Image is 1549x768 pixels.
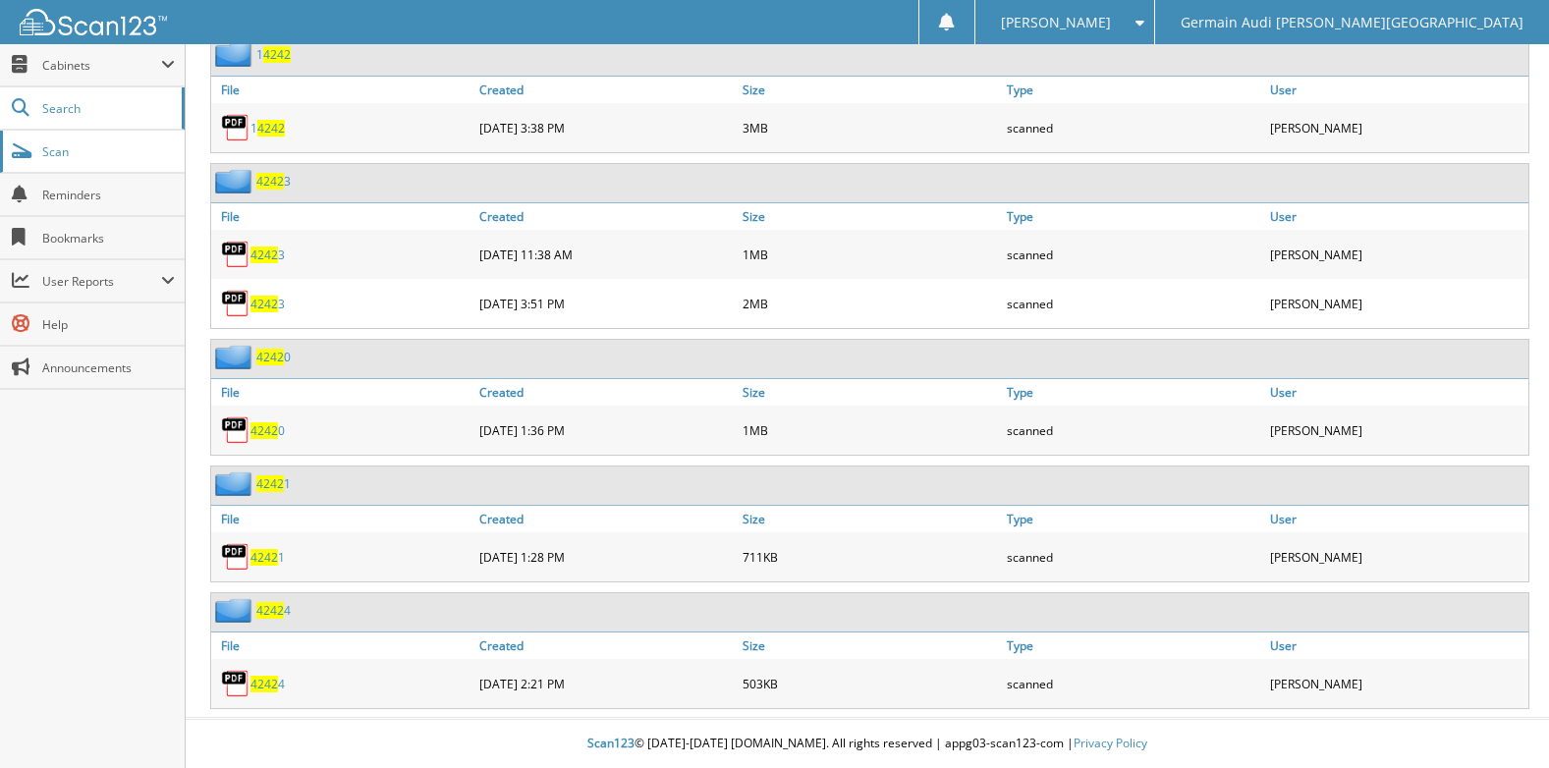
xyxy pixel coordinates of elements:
[215,471,256,496] img: folder2.png
[738,664,1001,703] div: 503KB
[211,379,474,406] a: File
[1265,537,1528,576] div: [PERSON_NAME]
[221,415,250,445] img: PDF.png
[42,100,172,117] span: Search
[257,120,285,137] span: 4242
[250,422,285,439] a: 42420
[215,598,256,623] img: folder2.png
[20,9,167,35] img: scan123-logo-white.svg
[587,735,635,751] span: Scan123
[1265,411,1528,450] div: [PERSON_NAME]
[256,349,284,365] span: 4242
[221,240,250,269] img: PDF.png
[250,549,285,566] a: 42421
[250,120,285,137] a: 14242
[211,506,474,532] a: File
[221,289,250,318] img: PDF.png
[738,108,1001,147] div: 3MB
[1002,108,1265,147] div: scanned
[1002,379,1265,406] a: Type
[1265,632,1528,659] a: User
[1002,203,1265,230] a: Type
[250,549,278,566] span: 4242
[1002,537,1265,576] div: scanned
[215,345,256,369] img: folder2.png
[1265,379,1528,406] a: User
[738,77,1001,103] a: Size
[474,506,738,532] a: Created
[263,46,291,63] span: 4242
[215,169,256,193] img: folder2.png
[474,632,738,659] a: Created
[1265,77,1528,103] a: User
[474,108,738,147] div: [DATE] 3:38 PM
[1181,17,1523,28] span: Germain Audi [PERSON_NAME][GEOGRAPHIC_DATA]
[738,379,1001,406] a: Size
[42,143,175,160] span: Scan
[1002,77,1265,103] a: Type
[474,235,738,274] div: [DATE] 11:38 AM
[738,411,1001,450] div: 1MB
[42,316,175,333] span: Help
[474,664,738,703] div: [DATE] 2:21 PM
[250,247,285,263] a: 42423
[256,46,291,63] a: 14242
[1002,506,1265,532] a: Type
[474,203,738,230] a: Created
[250,247,278,263] span: 4242
[256,173,291,190] a: 42423
[1074,735,1147,751] a: Privacy Policy
[42,57,161,74] span: Cabinets
[211,77,474,103] a: File
[250,676,285,692] a: 42424
[474,411,738,450] div: [DATE] 1:36 PM
[1002,632,1265,659] a: Type
[1002,411,1265,450] div: scanned
[1265,506,1528,532] a: User
[42,230,175,247] span: Bookmarks
[215,42,256,67] img: folder2.png
[221,542,250,572] img: PDF.png
[1265,108,1528,147] div: [PERSON_NAME]
[250,296,278,312] span: 4242
[250,422,278,439] span: 4242
[250,676,278,692] span: 4242
[738,537,1001,576] div: 711KB
[221,113,250,142] img: PDF.png
[1265,284,1528,323] div: [PERSON_NAME]
[1002,284,1265,323] div: scanned
[221,669,250,698] img: PDF.png
[42,187,175,203] span: Reminders
[738,235,1001,274] div: 1MB
[256,173,284,190] span: 4242
[211,203,474,230] a: File
[211,632,474,659] a: File
[738,632,1001,659] a: Size
[256,602,291,619] a: 42424
[256,349,291,365] a: 42420
[738,203,1001,230] a: Size
[256,475,284,492] span: 4242
[474,379,738,406] a: Created
[186,720,1549,768] div: © [DATE]-[DATE] [DOMAIN_NAME]. All rights reserved | appg03-scan123-com |
[1265,203,1528,230] a: User
[42,359,175,376] span: Announcements
[738,284,1001,323] div: 2MB
[1001,17,1111,28] span: [PERSON_NAME]
[1002,664,1265,703] div: scanned
[1265,664,1528,703] div: [PERSON_NAME]
[474,537,738,576] div: [DATE] 1:28 PM
[42,273,161,290] span: User Reports
[250,296,285,312] a: 42423
[738,506,1001,532] a: Size
[474,77,738,103] a: Created
[474,284,738,323] div: [DATE] 3:51 PM
[256,602,284,619] span: 4242
[1265,235,1528,274] div: [PERSON_NAME]
[256,475,291,492] a: 42421
[1002,235,1265,274] div: scanned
